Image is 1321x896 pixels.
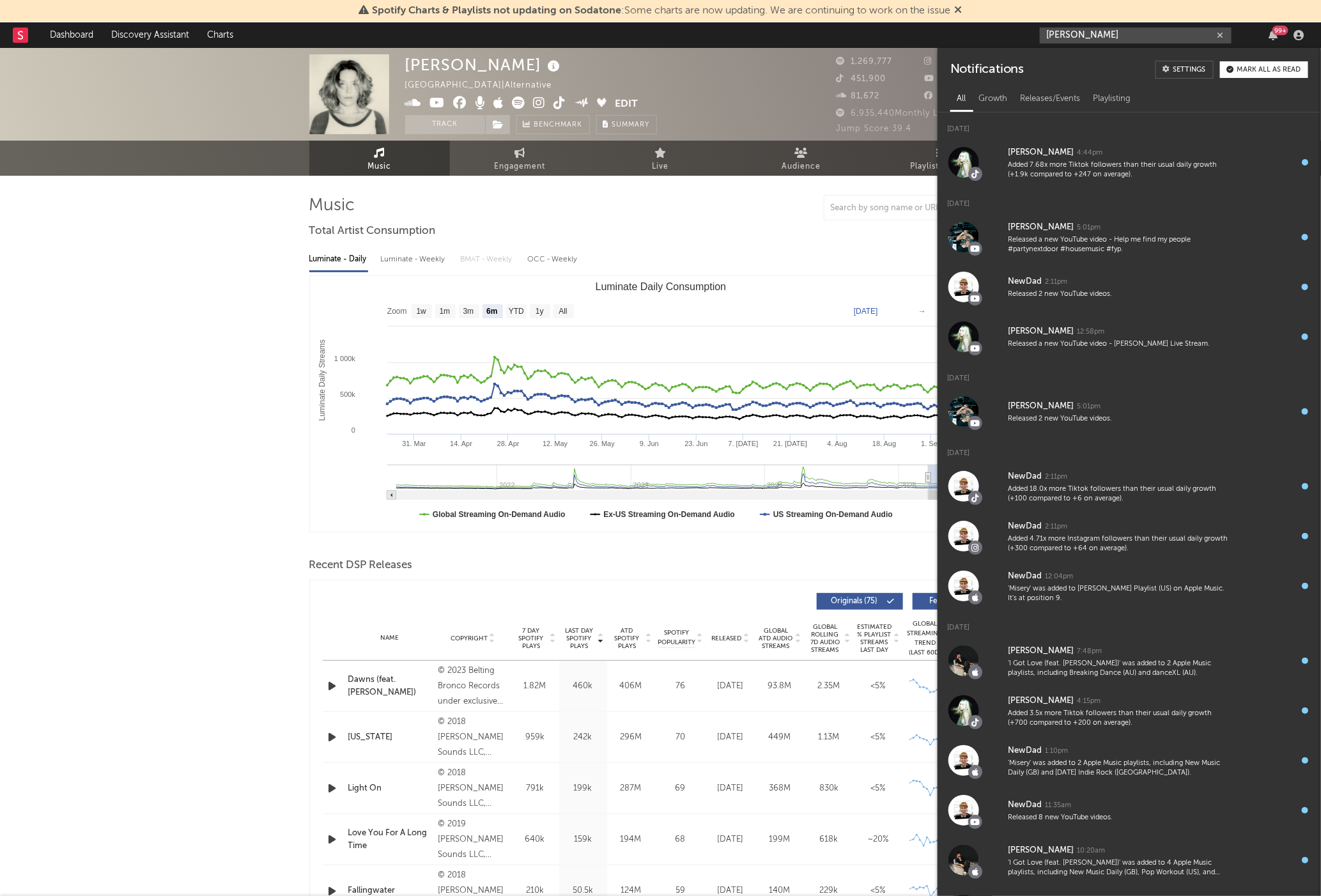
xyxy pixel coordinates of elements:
[1077,223,1101,233] div: 5:01pm
[495,159,546,174] span: Engagement
[402,440,426,447] text: 31. Mar
[438,766,507,812] div: © 2018 [PERSON_NAME] Sounds LLC, under exclusive license to UMG Recordings, Inc.
[938,212,1321,262] a: [PERSON_NAME]5:01pmReleased a new YouTube video - Help me find my people #partynextdoor #housemus...
[658,628,695,647] span: Spotify Popularity
[728,440,758,447] text: 7. [DATE]
[450,141,591,176] a: Engagement
[773,510,893,519] text: US Streaming On-Demand Audio
[198,22,242,48] a: Charts
[543,440,568,447] text: 12. May
[658,782,703,795] div: 69
[562,627,596,650] span: Last Day Spotify Plays
[348,782,432,795] a: Light On
[731,141,872,176] a: Audience
[921,440,941,447] text: 1. Sep
[559,307,567,316] text: All
[334,355,355,362] text: 1 000k
[938,561,1321,611] a: NewDad12:04pm'Misery' was added to [PERSON_NAME] Playlist (US) on Apple Music. It's at position 9.
[348,633,432,643] div: Name
[514,833,556,846] div: 640k
[381,249,448,270] div: Luminate - Weekly
[348,731,432,744] div: [US_STATE]
[1008,759,1233,778] div: 'Misery' was added to 2 Apple Music playlists, including New Music Daily (GB) and [DATE] Indie Ro...
[463,307,474,316] text: 3m
[972,88,1014,110] div: Growth
[924,58,981,66] span: 1,179,089
[615,97,638,112] button: Edit
[348,674,432,699] a: Dawns (feat. [PERSON_NAME])
[610,627,644,650] span: ATD Spotify Plays
[938,262,1321,312] a: NewDad2:11pmReleased 2 new YouTube videos.
[938,785,1321,835] a: NewDad11:35amReleased 8 new YouTube videos.
[1008,145,1074,160] div: [PERSON_NAME]
[1008,414,1233,424] div: Released 2 new YouTube videos.
[373,6,622,16] span: Spotify Charts & Playlists not updating on Sodatone
[938,611,1321,636] div: [DATE]
[827,440,847,447] text: 4. Aug
[808,782,851,795] div: 830k
[1008,813,1233,823] div: Released 8 new YouTube videos.
[938,835,1321,885] a: [PERSON_NAME]10:20am'I Got Love (feat. [PERSON_NAME])' was added to 4 Apple Music playlists, incl...
[508,307,523,316] text: YTD
[1008,484,1233,504] div: Added 18.0x more Tiktok followers than their usual daily growth (+100 compared to +6 on average).
[1008,324,1074,339] div: [PERSON_NAME]
[450,440,472,447] text: 14. Apr
[612,121,650,128] span: Summary
[497,440,519,447] text: 28. Apr
[1008,274,1042,290] div: NewDad
[1045,277,1067,287] div: 2:11pm
[1269,30,1278,40] button: 99+
[1008,659,1233,679] div: 'I Got Love (feat. [PERSON_NAME])' was added to 2 Apple Music playlists, including Breaking Dance...
[405,54,564,75] div: [PERSON_NAME]
[439,307,450,316] text: 1m
[1173,66,1205,73] div: Settings
[759,731,801,744] div: 449M
[938,511,1321,561] a: NewDad2:11pmAdded 4.71x more Instagram followers than their usual daily growth (+300 compared to ...
[1008,290,1233,299] div: Released 2 new YouTube videos.
[824,203,959,213] input: Search by song name or URL
[610,833,652,846] div: 194M
[938,362,1321,387] div: [DATE]
[857,731,900,744] div: <5%
[938,312,1321,362] a: [PERSON_NAME]12:58pmReleased a new YouTube video - [PERSON_NAME] Live Stream.
[1077,647,1102,656] div: 7:48pm
[514,782,556,795] div: 791k
[759,833,801,846] div: 199M
[1237,66,1301,73] div: Mark all as read
[1008,843,1074,858] div: [PERSON_NAME]
[387,307,407,316] text: Zoom
[562,782,604,795] div: 199k
[405,115,485,134] button: Track
[310,276,1012,532] svg: Luminate Daily Consumption
[1008,858,1233,878] div: 'I Got Love (feat. [PERSON_NAME])' was added to 4 Apple Music playlists, including New Music Dail...
[924,92,975,100] span: 280,000
[610,782,652,795] div: 287M
[1077,148,1102,158] div: 4:44pm
[759,680,801,693] div: 93.8M
[610,680,652,693] div: 406M
[653,159,669,174] span: Live
[562,833,604,846] div: 159k
[1077,402,1101,412] div: 5:01pm
[1008,534,1233,554] div: Added 4.71x more Instagram followers than their usual daily growth (+300 compared to +64 on avera...
[1008,693,1074,709] div: [PERSON_NAME]
[910,159,973,174] span: Playlists/Charts
[514,731,556,744] div: 959k
[837,109,973,118] span: 6,935,440 Monthly Listeners
[906,619,945,658] div: Global Streaming Trend (Last 60D)
[451,635,488,642] span: Copyright
[782,159,821,174] span: Audience
[367,159,391,174] span: Music
[1008,519,1042,534] div: NewDad
[938,636,1321,686] a: [PERSON_NAME]7:48pm'I Got Love (feat. [PERSON_NAME])' was added to 2 Apple Music playlists, inclu...
[712,635,742,642] span: Released
[857,680,900,693] div: <5%
[603,510,735,519] text: Ex-US Streaming On-Demand Audio
[924,75,975,83] span: 338,000
[309,224,436,239] span: Total Artist Consumption
[351,426,355,434] text: 0
[709,782,752,795] div: [DATE]
[759,782,801,795] div: 368M
[938,686,1321,736] a: [PERSON_NAME]4:15pmAdded 3.5x more Tiktok followers than their usual daily growth (+700 compared ...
